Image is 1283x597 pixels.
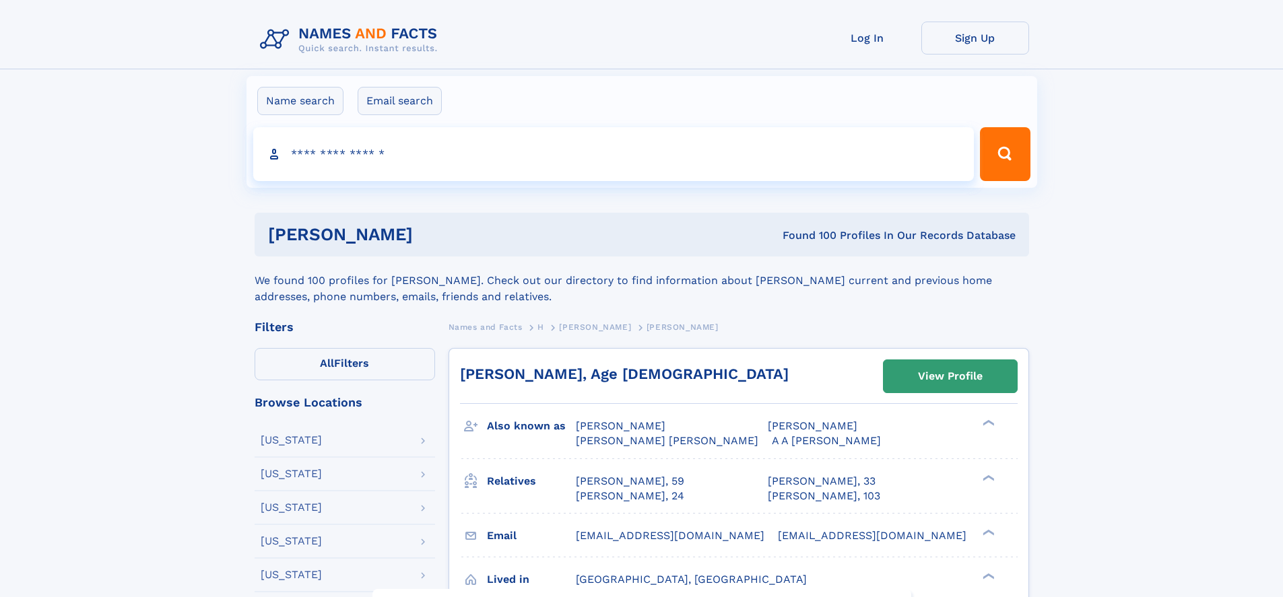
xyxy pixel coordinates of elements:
a: [PERSON_NAME] [559,318,631,335]
label: Name search [257,87,343,115]
span: [PERSON_NAME] [647,322,719,332]
a: [PERSON_NAME], 59 [576,474,684,489]
h3: Also known as [487,415,576,437]
h3: Lived in [487,568,576,591]
a: [PERSON_NAME], 33 [768,474,876,489]
button: Search Button [980,127,1030,181]
a: Sign Up [921,22,1029,55]
img: Logo Names and Facts [255,22,449,58]
a: [PERSON_NAME], 24 [576,489,684,503]
div: Found 100 Profiles In Our Records Database [597,228,1016,243]
a: Names and Facts [449,318,523,335]
a: Log In [814,22,921,55]
h1: [PERSON_NAME] [268,226,598,243]
span: [EMAIL_ADDRESS][DOMAIN_NAME] [778,529,966,542]
label: Filters [255,348,435,380]
div: [US_STATE] [261,502,322,513]
a: [PERSON_NAME], 103 [768,489,880,503]
span: [GEOGRAPHIC_DATA], [GEOGRAPHIC_DATA] [576,573,807,586]
span: [PERSON_NAME] [PERSON_NAME] [576,434,758,447]
input: search input [253,127,975,181]
div: Browse Locations [255,396,435,409]
span: [PERSON_NAME] [768,419,857,432]
span: H [537,322,544,332]
div: ❯ [979,473,995,482]
span: A A [PERSON_NAME] [772,434,881,447]
div: ❯ [979,419,995,427]
div: ❯ [979,528,995,536]
div: View Profile [918,361,983,392]
div: [US_STATE] [261,468,322,479]
a: [PERSON_NAME], Age [DEMOGRAPHIC_DATA] [460,365,789,382]
label: Email search [358,87,442,115]
span: All [320,357,334,370]
div: [US_STATE] [261,435,322,446]
span: [PERSON_NAME] [576,419,665,432]
span: [PERSON_NAME] [559,322,631,332]
a: H [537,318,544,335]
div: [US_STATE] [261,536,322,547]
div: [US_STATE] [261,569,322,580]
div: We found 100 profiles for [PERSON_NAME]. Check out our directory to find information about [PERSO... [255,256,1029,305]
div: ❯ [979,571,995,580]
div: Filters [255,321,435,333]
span: [EMAIL_ADDRESS][DOMAIN_NAME] [576,529,764,542]
a: View Profile [884,360,1017,392]
h3: Relatives [487,470,576,493]
h3: Email [487,524,576,547]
